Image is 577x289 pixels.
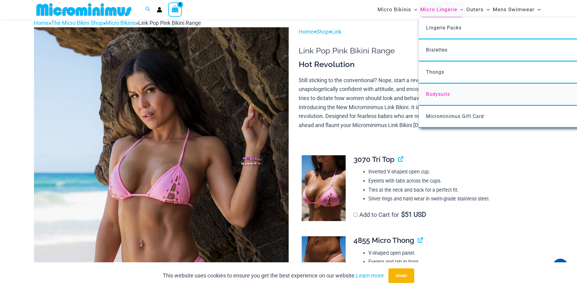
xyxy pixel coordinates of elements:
a: Mens SwimwearMenu ToggleMenu Toggle [491,2,542,17]
span: Mens Swimwear [493,2,535,17]
p: This website uses cookies to ensure you get the best experience on our website. [163,271,384,280]
nav: Site Navigation [375,1,543,18]
input: Add to Cart for$51 USD [354,213,357,217]
span: 51 USD [401,212,426,218]
span: Lingerie Packs [426,25,461,31]
span: Microminimus Gift Card [426,113,484,119]
img: Link Pop Pink 3070 Top [302,155,346,221]
li: Inverted V-shaped open cup. [368,167,538,176]
a: Micro LingerieMenu ToggleMenu Toggle [419,2,465,17]
p: Still sticking to the conventional? Nope, start a revolution! A fearless bombshell like you is bo... [299,76,543,130]
label: Add to Cart for [354,211,426,218]
span: Thongs [426,69,444,75]
h3: Hot Revolution [299,59,543,70]
li: Ties at the neck and back for a perfect fit. [368,186,538,195]
a: Link [331,29,341,35]
li: Eyelets and tab in front. [368,257,538,267]
span: 3070 Tri Top [354,155,394,164]
span: Micro Bikinis [377,2,411,17]
span: Bodysuits [426,91,450,97]
button: Accept [388,268,414,283]
a: View Shopping Cart, empty [168,2,182,16]
span: Bralettes [426,47,448,53]
a: Home [299,29,314,35]
span: 4855 Micro Thong [354,236,414,245]
a: OutersMenu ToggleMenu Toggle [465,2,491,17]
span: Menu Toggle [411,2,417,17]
img: MM SHOP LOGO FLAT [34,3,134,16]
span: » » » [34,20,201,26]
a: Shop [316,29,329,35]
li: V-shaped open panel. [368,249,538,258]
span: Menu Toggle [484,2,490,17]
a: Search icon link [145,6,151,13]
span: Micro Lingerie [420,2,457,17]
p: > > [299,27,543,36]
span: Menu Toggle [457,2,463,17]
h1: Link Pop Pink Bikini Range [299,46,543,55]
span: $ [401,211,405,218]
span: Link Pop Pink Bikini Range [138,20,201,26]
li: Eyelets with tabs across the cups. [368,176,538,186]
a: Micro Bikinis [106,20,136,26]
a: Home [34,20,49,26]
a: Learn more [356,272,384,279]
li: Silver rings and hard wear in swim-grade stainless steel. [368,194,538,203]
a: Micro BikinisMenu ToggleMenu Toggle [376,2,419,17]
a: Account icon link [157,7,162,12]
span: Menu Toggle [535,2,541,17]
a: The Micro Bikini Shop [51,20,103,26]
span: Outers [466,2,484,17]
